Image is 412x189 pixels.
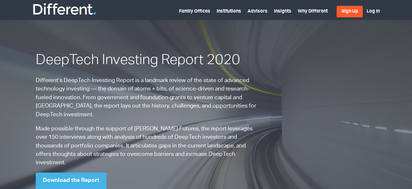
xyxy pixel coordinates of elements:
[274,9,291,14] a: Insights
[248,9,267,14] a: Advisors
[36,52,259,71] h1: DeepTech Investing Report 2020
[179,9,210,14] a: Family Offices
[298,9,328,14] a: Why Different
[217,9,241,14] a: Institutions
[32,3,97,15] img: Different Funds
[36,77,259,119] p: Different’s DeepTech Investing Report is a landmark review of the state of advanced technology in...
[337,6,363,17] a: Sign Up
[367,9,380,14] a: Log In
[36,125,259,167] p: Made possible through the support of [PERSON_NAME] Futures, the report leverages over 150 intervi...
